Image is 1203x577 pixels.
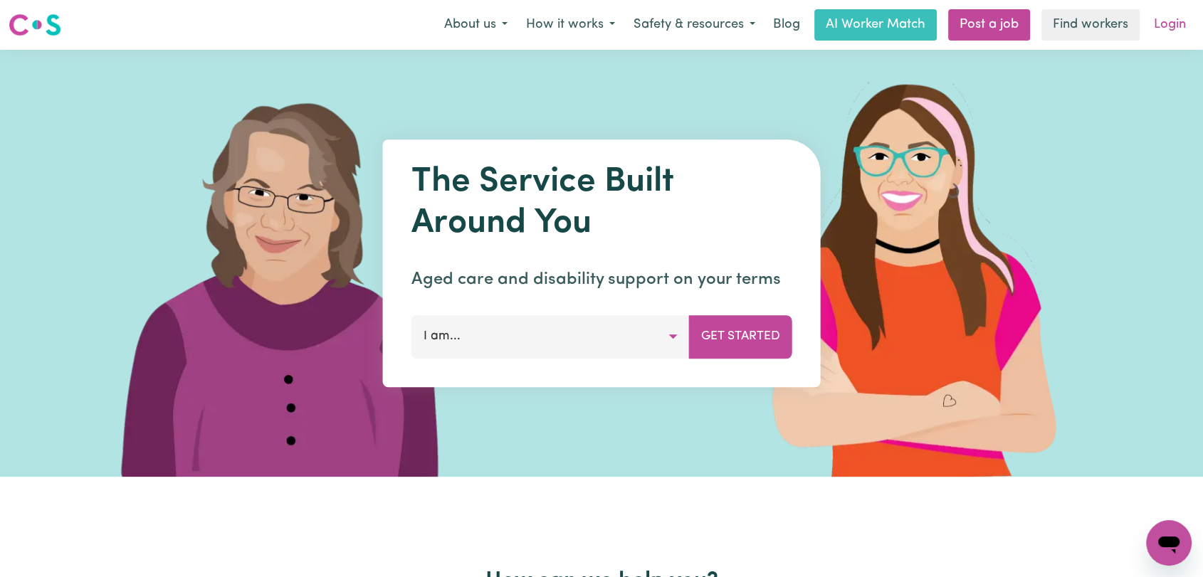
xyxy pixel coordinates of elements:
iframe: Button to launch messaging window [1146,520,1192,566]
a: Login [1145,9,1194,41]
a: Blog [765,9,809,41]
button: How it works [517,10,624,40]
button: Safety & resources [624,10,765,40]
a: Post a job [948,9,1030,41]
p: Aged care and disability support on your terms [411,267,792,292]
a: Find workers [1041,9,1140,41]
a: Careseekers logo [9,9,61,41]
button: Get Started [689,315,792,358]
button: I am... [411,315,690,358]
h1: The Service Built Around You [411,162,792,244]
a: AI Worker Match [814,9,937,41]
img: Careseekers logo [9,12,61,38]
button: About us [435,10,517,40]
